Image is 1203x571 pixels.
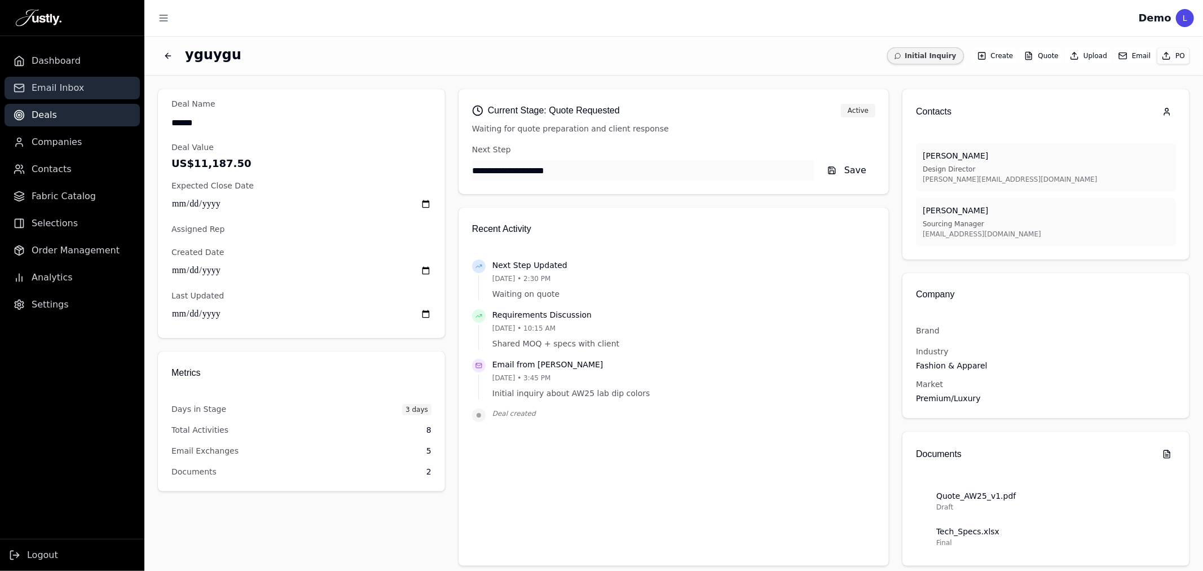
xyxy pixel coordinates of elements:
a: Settings [5,293,140,316]
h2: Recent Activity [472,221,875,237]
span: Order Management [32,244,120,257]
span: Companies [32,135,82,149]
p: Waiting on quote [492,288,875,300]
p: Initial inquiry about AW25 lab dip colors [492,388,875,399]
p: Deal Value [171,142,431,153]
p: Brand [916,325,1176,337]
h2: Current Stage: Quote Requested [472,103,620,118]
p: Premium/Luxury [916,393,1176,405]
h2: Metrics [171,365,431,381]
a: Order Management [5,239,140,262]
span: Analytics [32,271,73,284]
p: Fashion & Apparel [916,360,1176,372]
p: Email Exchanges [171,445,239,457]
p: Created Date [171,247,431,258]
button: Upload [1065,48,1112,64]
span: Fabric Catalog [32,190,96,203]
p: Requirements Discussion [492,309,875,321]
p: [PERSON_NAME] [923,205,1169,217]
p: Total Activities [171,424,228,436]
p: [PERSON_NAME][EMAIL_ADDRESS][DOMAIN_NAME] [923,174,1169,185]
p: [EMAIL_ADDRESS][DOMAIN_NAME] [923,229,1169,239]
p: [PERSON_NAME] [923,150,1169,162]
button: Logout [9,548,58,562]
button: Email [1114,48,1155,64]
button: PO [1157,48,1189,64]
img: Justly Logo [16,9,61,27]
span: Email Inbox [32,81,84,95]
p: 2 [426,466,431,478]
button: Back to deals [158,46,178,66]
h2: yguygu [185,46,241,64]
p: Deal created [492,409,875,419]
span: Logout [27,548,58,562]
span: Active [841,104,875,117]
p: 5 [426,445,431,457]
p: Industry [916,346,1176,358]
h2: Contacts [916,104,951,120]
button: Quote [1020,48,1063,64]
h2: Documents [916,446,962,462]
p: Next Step Updated [492,260,875,271]
p: Sourcing Manager [923,219,1169,229]
p: Assigned Rep [171,223,431,235]
button: Create [973,48,1018,64]
h2: Company [916,287,1176,302]
p: Email from [PERSON_NAME] [492,359,875,371]
p: Waiting for quote preparation and client response [472,123,875,135]
p: Market [916,379,1176,390]
span: Dashboard [32,54,81,68]
div: L [1176,9,1194,27]
p: Expected Close Date [171,180,431,192]
p: Tech_Specs.xlsx [936,526,1171,538]
a: Fabric Catalog [5,185,140,208]
p: [DATE] • 2:30 PM [492,274,875,284]
p: Draft [936,502,1171,512]
button: Save [818,160,875,181]
span: Settings [32,298,69,311]
div: Demo [1139,10,1171,26]
a: Selections [5,212,140,235]
p: [DATE] • 3:45 PM [492,373,875,383]
span: Deals [32,108,57,122]
a: Analytics [5,266,140,289]
p: [DATE] • 10:15 AM [492,323,875,333]
a: Dashboard [5,50,140,72]
span: Contacts [32,162,72,176]
span: Initial Inquiry [887,47,963,64]
p: Last Updated [171,290,431,302]
p: Quote_AW25_v1.pdf [936,490,1171,502]
p: US$11,187.50 [171,156,431,171]
span: Selections [32,217,78,230]
a: Companies [5,131,140,153]
a: Contacts [5,158,140,181]
p: Final [936,538,1171,548]
p: Documents [171,466,217,478]
p: Design Director [923,164,1169,174]
p: 8 [426,424,431,436]
a: Email Inbox [5,77,140,99]
p: Days in Stage [171,403,226,415]
p: Shared MOQ + specs with client [492,338,875,350]
span: 3 days [402,404,431,415]
a: Deals [5,104,140,126]
button: Toggle sidebar [153,8,174,28]
p: Deal Name [171,98,431,110]
p: Next Step [472,144,875,156]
